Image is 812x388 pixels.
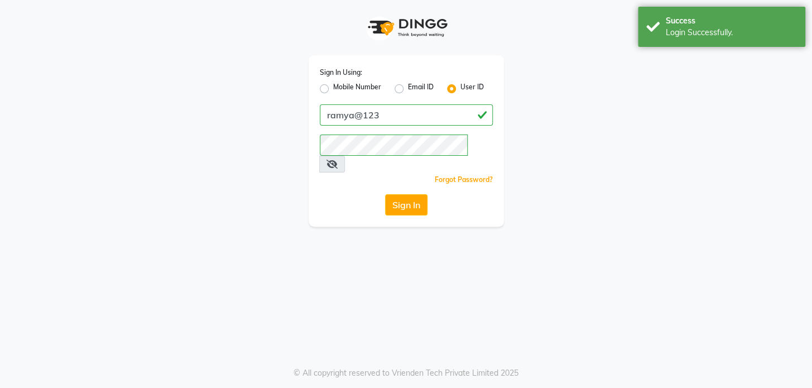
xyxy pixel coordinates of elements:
[385,194,427,215] button: Sign In
[408,82,434,95] label: Email ID
[320,135,468,156] input: Username
[666,15,797,27] div: Success
[320,68,362,78] label: Sign In Using:
[666,27,797,39] div: Login Successfully.
[460,82,484,95] label: User ID
[320,104,493,126] input: Username
[362,11,451,44] img: logo1.svg
[333,82,381,95] label: Mobile Number
[435,175,493,184] a: Forgot Password?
